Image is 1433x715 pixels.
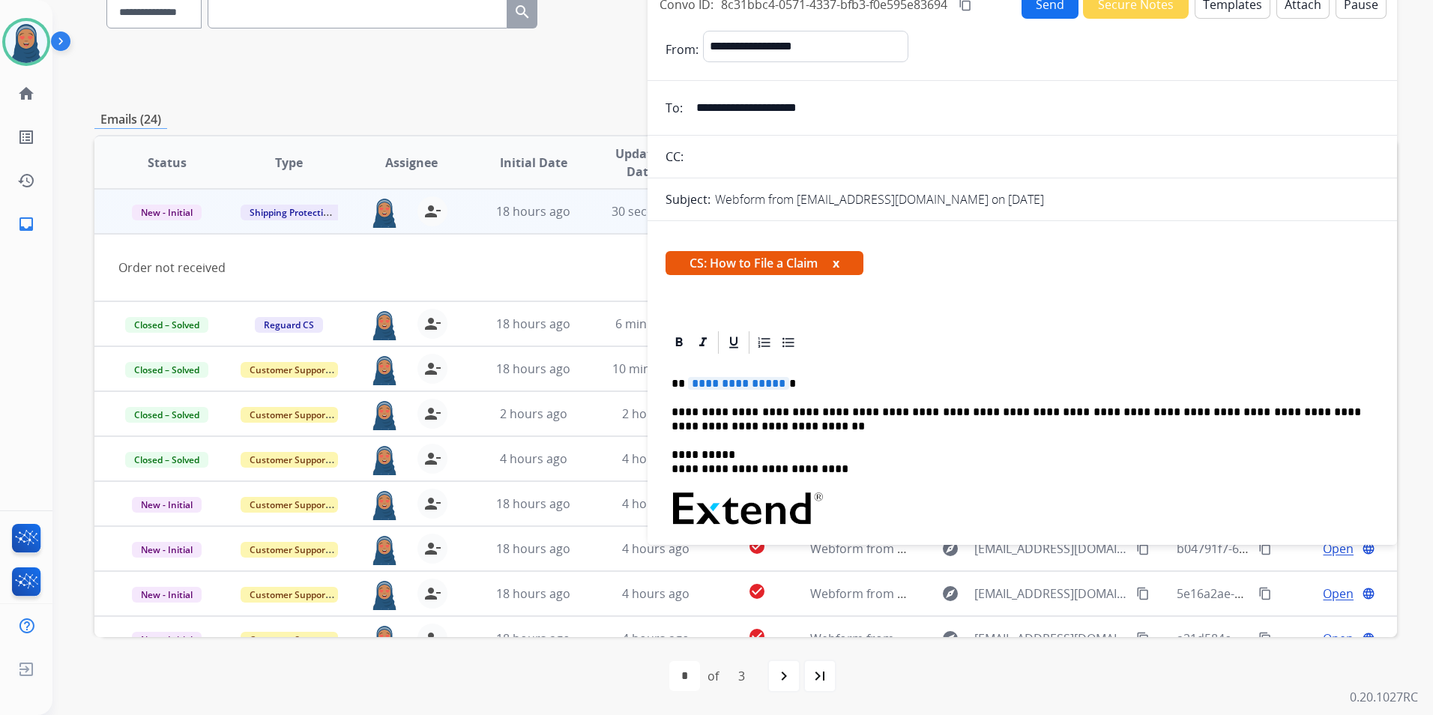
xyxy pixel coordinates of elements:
mat-icon: content_copy [1136,632,1150,645]
span: Webform from [EMAIL_ADDRESS][DOMAIN_NAME] on [DATE] [810,630,1150,647]
mat-icon: language [1362,632,1375,645]
div: of [708,667,719,685]
img: agent-avatar [369,579,399,610]
span: Closed – Solved [125,407,208,423]
span: b04791f7-637a-413b-8862-4e3a110fa1f6 [1177,540,1400,557]
span: New - Initial [132,497,202,513]
span: Closed – Solved [125,452,208,468]
img: agent-avatar [369,399,399,430]
span: New - Initial [132,205,202,220]
mat-icon: person_remove [423,540,441,558]
div: Order not received [118,259,1129,277]
mat-icon: check_circle [748,627,766,645]
span: Customer Support [241,362,338,378]
img: agent-avatar [369,534,399,565]
span: CS: How to File a Claim [666,251,863,275]
span: 18 hours ago [496,630,570,647]
span: 2 hours ago [500,405,567,422]
span: 6 minutes ago [615,316,696,332]
p: Emails (24) [94,110,167,129]
span: 4 hours ago [622,495,690,512]
span: a21d584c-b6c5-4922-9698-6c21f38528ac [1177,630,1403,647]
span: 4 hours ago [622,585,690,602]
span: Status [148,154,187,172]
mat-icon: language [1362,542,1375,555]
div: Bold [668,331,690,354]
img: agent-avatar [369,489,399,520]
span: 18 hours ago [496,203,570,220]
span: [EMAIL_ADDRESS][DOMAIN_NAME] [974,585,1128,603]
span: New - Initial [132,587,202,603]
div: Underline [722,331,745,354]
mat-icon: content_copy [1258,542,1272,555]
span: 18 hours ago [496,495,570,512]
span: [EMAIL_ADDRESS][DOMAIN_NAME] [974,540,1128,558]
mat-icon: list_alt [17,128,35,146]
mat-icon: person_remove [423,202,441,220]
span: Initial Date [500,154,567,172]
div: Italic [692,331,714,354]
mat-icon: content_copy [1258,587,1272,600]
mat-icon: explore [941,585,959,603]
mat-icon: explore [941,630,959,648]
span: 18 hours ago [496,540,570,557]
mat-icon: home [17,85,35,103]
mat-icon: search [513,3,531,21]
mat-icon: person_remove [423,450,441,468]
p: To: [666,99,683,117]
mat-icon: last_page [811,667,829,685]
img: avatar [5,21,47,63]
span: Customer Support [241,542,338,558]
img: agent-avatar [369,624,399,655]
span: Open [1323,630,1354,648]
span: New - Initial [132,542,202,558]
span: Customer Support [241,452,338,468]
mat-icon: navigate_next [775,667,793,685]
span: 30 seconds ago [612,203,699,220]
p: Webform from [EMAIL_ADDRESS][DOMAIN_NAME] on [DATE] [715,190,1044,208]
span: Type [275,154,303,172]
span: Webform from [EMAIL_ADDRESS][DOMAIN_NAME] on [DATE] [810,585,1150,602]
span: 10 minutes ago [612,360,699,377]
mat-icon: content_copy [1136,587,1150,600]
img: agent-avatar [369,309,399,340]
span: 4 hours ago [622,450,690,467]
mat-icon: person_remove [423,315,441,333]
span: Customer Support [241,497,338,513]
p: 0.20.1027RC [1350,688,1418,706]
span: Open [1323,585,1354,603]
div: Bullet List [777,331,800,354]
span: 5e16a2ae-79dd-43a2-9e3a-13543d6679ad [1177,585,1411,602]
span: Closed – Solved [125,362,208,378]
p: Subject: [666,190,711,208]
span: 18 hours ago [496,360,570,377]
span: 18 hours ago [496,585,570,602]
span: 4 hours ago [622,540,690,557]
span: Shipping Protection [241,205,343,220]
span: Reguard CS [255,317,323,333]
p: CC: [666,148,684,166]
mat-icon: content_copy [1258,632,1272,645]
mat-icon: history [17,172,35,190]
span: Closed – Solved [125,317,208,333]
mat-icon: person_remove [423,630,441,648]
span: [EMAIL_ADDRESS][DOMAIN_NAME] [974,630,1128,648]
img: agent-avatar [369,444,399,475]
mat-icon: person_remove [423,585,441,603]
mat-icon: explore [941,540,959,558]
div: Ordered List [753,331,776,354]
span: 4 hours ago [622,630,690,647]
button: x [833,254,839,272]
mat-icon: person_remove [423,405,441,423]
span: Open [1323,540,1354,558]
img: agent-avatar [369,196,399,228]
span: Webform from [EMAIL_ADDRESS][DOMAIN_NAME] on [DATE] [810,540,1150,557]
mat-icon: check_circle [748,537,766,555]
span: Customer Support [241,632,338,648]
mat-icon: check_circle [748,582,766,600]
mat-icon: language [1362,587,1375,600]
mat-icon: person_remove [423,495,441,513]
span: 18 hours ago [496,316,570,332]
span: New - Initial [132,632,202,648]
img: agent-avatar [369,354,399,385]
